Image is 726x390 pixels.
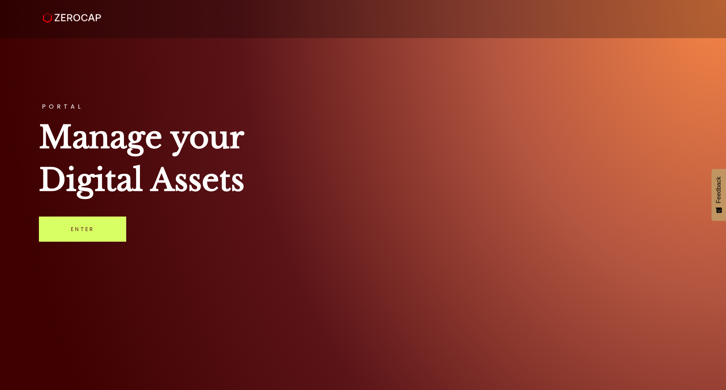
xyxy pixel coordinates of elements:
[39,104,687,110] h3: PORTAL
[43,13,101,23] img: ZeroCap
[39,116,687,201] h1: Manage your Digital Assets
[712,169,726,221] button: Feedback - Show survey
[715,177,722,203] span: Feedback
[39,217,126,242] a: Enter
